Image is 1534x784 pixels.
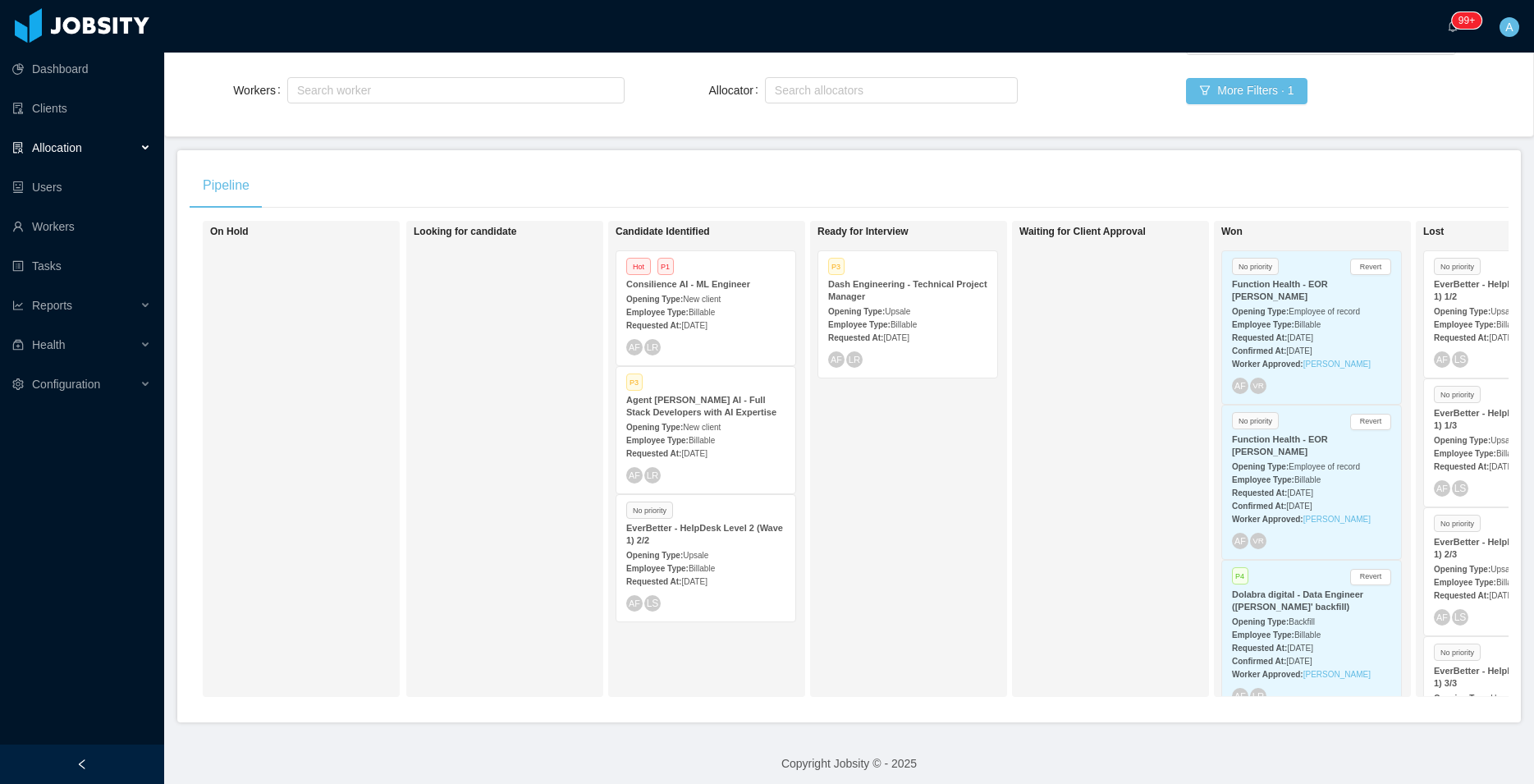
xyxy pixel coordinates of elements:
label: Workers [233,84,287,97]
strong: Employee Type: [1232,630,1294,640]
span: [DATE] [681,321,707,330]
strong: Confirmed At: [1232,346,1286,355]
strong: EverBetter - HelpDesk Level 2 (Wave 1) 2/2 [626,523,783,545]
strong: Employee Type: [1434,578,1496,587]
span: Billable [1496,320,1523,329]
button: Revert [1350,569,1391,585]
span: P3 [626,374,643,391]
strong: Employee Type: [1232,320,1294,329]
a: [PERSON_NAME] [1303,670,1371,679]
span: Upsale [1490,565,1516,574]
span: AF [629,470,640,480]
span: AF [1234,691,1246,701]
strong: Employee Type: [626,436,689,445]
span: Upsale [885,307,910,316]
i: icon: line-chart [12,300,24,311]
strong: Requested At: [828,333,883,342]
span: No priority [1232,258,1279,275]
strong: Opening Type: [626,295,683,304]
strong: Opening Type: [626,423,683,432]
input: Workers [292,80,301,100]
span: VR [1252,382,1264,391]
i: icon: medicine-box [12,339,24,351]
span: [DATE] [681,449,707,458]
a: icon: pie-chartDashboard [12,53,151,85]
span: Billable [689,436,715,445]
span: Billable [1294,320,1321,329]
span: LR [647,342,659,352]
input: Allocator [770,80,779,100]
button: Revert [1350,414,1391,430]
span: [DATE] [1286,346,1312,355]
strong: Employee Type: [1232,475,1294,484]
span: Billable [1294,630,1321,640]
strong: Opening Type: [828,307,885,316]
span: [DATE] [883,333,909,342]
span: AF [629,598,640,608]
span: [DATE] [1286,657,1312,666]
span: P3 [828,258,845,275]
span: Employee of record [1289,462,1360,471]
a: icon: robotUsers [12,171,151,204]
span: Billable [689,564,715,573]
strong: Worker Approved: [1232,670,1303,679]
i: icon: bell [1447,21,1458,32]
a: [PERSON_NAME] [1303,360,1371,369]
span: [DATE] [1287,644,1312,653]
span: [DATE] [1287,333,1312,342]
a: icon: auditClients [12,92,151,125]
strong: Worker Approved: [1232,515,1303,524]
i: icon: solution [12,142,24,154]
span: LR [647,470,659,480]
span: AF [831,355,842,364]
span: No priority [1434,644,1481,661]
span: [DATE] [1489,591,1514,600]
strong: Requested At: [1434,333,1489,342]
span: AF [1436,612,1448,622]
span: LS [1454,355,1467,365]
strong: Requested At: [1232,488,1287,497]
strong: Consilience AI - ML Engineer [626,279,750,289]
span: No priority [1434,258,1481,275]
strong: Function Health - EOR [PERSON_NAME] [1232,279,1328,301]
strong: Requested At: [1232,333,1287,342]
span: Billable [891,320,917,329]
span: Upsale [683,551,708,560]
span: LS [1454,483,1467,493]
span: Allocation [32,141,82,154]
span: Configuration [32,378,100,391]
strong: Requested At: [1232,644,1287,653]
span: Employee of record [1289,307,1360,316]
sup: 1058 [1452,12,1481,29]
span: No priority [626,502,673,519]
a: [PERSON_NAME] [1303,515,1371,524]
span: Hot [626,258,651,275]
span: [DATE] [1286,502,1312,511]
span: New client [683,423,721,432]
a: icon: userWorkers [12,210,151,243]
strong: Opening Type: [1232,307,1289,316]
strong: Employee Type: [1434,320,1496,329]
span: P1 [657,258,674,275]
strong: Opening Type: [1434,694,1490,703]
strong: Opening Type: [1434,307,1490,316]
strong: Worker Approved: [1232,360,1303,369]
span: [DATE] [1489,333,1514,342]
span: AF [629,342,640,352]
span: New client [683,295,721,304]
strong: Requested At: [1434,462,1489,471]
span: Upsale [1490,307,1516,316]
strong: Opening Type: [626,551,683,560]
strong: Opening Type: [1434,436,1490,445]
strong: Employee Type: [626,308,689,317]
strong: Requested At: [626,577,681,586]
span: Upsale [1490,436,1516,445]
span: Reports [32,299,72,312]
h1: Looking for candidate [414,226,643,238]
span: AF [1234,536,1246,546]
span: LS [647,598,659,608]
strong: Requested At: [626,321,681,330]
strong: Agent [PERSON_NAME] AI - Full Stack Developers with AI Expertise [626,395,776,417]
div: Pipeline [190,163,263,209]
strong: Confirmed At: [1232,657,1286,666]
